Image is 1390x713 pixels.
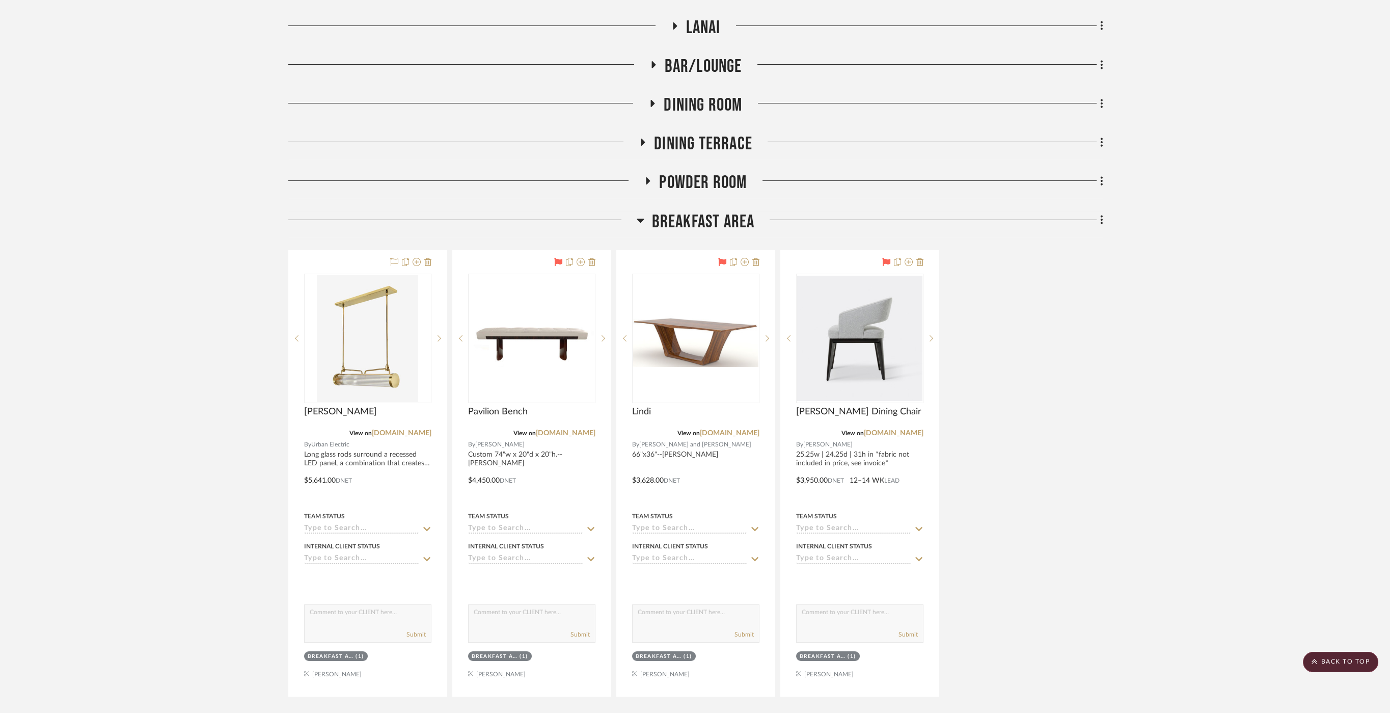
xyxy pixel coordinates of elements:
[700,430,759,437] a: [DOMAIN_NAME]
[848,653,856,661] div: (1)
[1303,652,1378,672] scroll-to-top-button: BACK TO TOP
[632,440,639,450] span: By
[468,542,544,551] div: Internal Client Status
[468,512,509,521] div: Team Status
[796,524,911,534] input: Type to Search…
[468,554,583,564] input: Type to Search…
[304,406,377,417] span: [PERSON_NAME]
[472,653,517,661] div: Breakfast Area
[513,430,536,436] span: View on
[632,512,673,521] div: Team Status
[864,430,923,437] a: [DOMAIN_NAME]
[570,630,590,639] button: Submit
[304,440,311,450] span: By
[304,512,345,521] div: Team Status
[632,524,747,534] input: Type to Search…
[797,276,922,401] img: Minerva Dining Chair
[654,133,752,155] span: Dining Terrace
[652,211,755,233] span: Breakfast Area
[796,406,921,417] span: [PERSON_NAME] Dining Chair
[468,524,583,534] input: Type to Search…
[469,276,594,401] img: Pavilion Bench
[372,430,431,437] a: [DOMAIN_NAME]
[349,430,372,436] span: View on
[796,554,911,564] input: Type to Search…
[686,17,721,39] span: Lanai
[304,542,380,551] div: Internal Client Status
[898,630,918,639] button: Submit
[468,406,528,417] span: Pavilion Bench
[677,430,700,436] span: View on
[659,172,747,194] span: Powder Room
[317,275,418,402] img: Winston
[632,406,651,417] span: Lindi
[684,653,692,661] div: (1)
[308,653,353,661] div: Breakfast Area
[636,653,682,661] div: Breakfast Area
[632,542,708,551] div: Internal Client Status
[665,56,742,77] span: Bar/Lounge
[639,440,751,450] span: [PERSON_NAME] and [PERSON_NAME]
[633,310,758,367] img: Lindi
[468,440,475,450] span: By
[800,653,846,661] div: Breakfast Area
[520,653,528,661] div: (1)
[406,630,426,639] button: Submit
[475,440,525,450] span: [PERSON_NAME]
[796,542,872,551] div: Internal Client Status
[734,630,754,639] button: Submit
[356,653,364,661] div: (1)
[633,274,759,403] div: 0
[536,430,595,437] a: [DOMAIN_NAME]
[311,440,349,450] span: Urban Electric
[304,554,419,564] input: Type to Search…
[664,94,742,116] span: Dining Room
[841,430,864,436] span: View on
[632,554,747,564] input: Type to Search…
[803,440,853,450] span: [PERSON_NAME]
[796,512,837,521] div: Team Status
[304,524,419,534] input: Type to Search…
[796,440,803,450] span: By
